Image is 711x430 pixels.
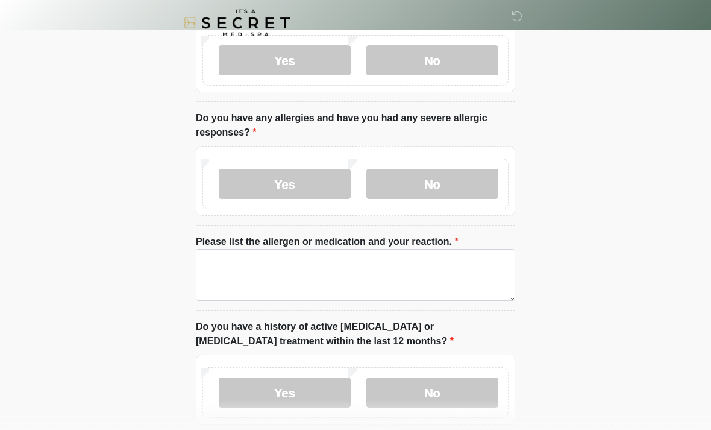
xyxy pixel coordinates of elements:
label: Please list the allergen or medication and your reaction. [196,235,459,249]
label: Yes [219,45,351,75]
label: Do you have any allergies and have you had any severe allergic responses? [196,111,515,140]
img: It's A Secret Med Spa Logo [184,9,290,36]
label: No [366,378,498,408]
label: No [366,169,498,199]
label: Yes [219,169,351,199]
label: No [366,45,498,75]
label: Do you have a history of active [MEDICAL_DATA] or [MEDICAL_DATA] treatment within the last 12 mon... [196,320,515,349]
label: Yes [219,378,351,408]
